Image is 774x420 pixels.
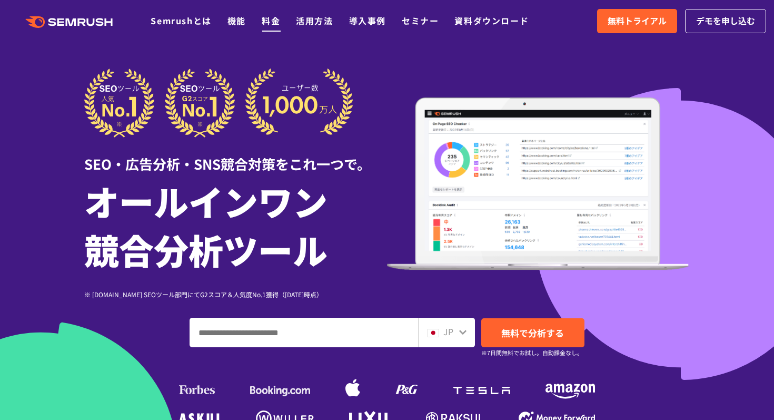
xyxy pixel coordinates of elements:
[84,138,387,174] div: SEO・広告分析・SNS競合対策をこれ一つで。
[84,177,387,274] h1: オールインワン 競合分析ツール
[454,14,529,27] a: 資料ダウンロード
[685,9,766,33] a: デモを申し込む
[597,9,677,33] a: 無料トライアル
[227,14,246,27] a: 機能
[402,14,439,27] a: セミナー
[501,326,564,339] span: 無料で分析する
[84,289,387,299] div: ※ [DOMAIN_NAME] SEOツール部門にてG2スコア＆人気度No.1獲得（[DATE]時点）
[608,14,667,28] span: 無料トライアル
[481,318,584,347] a: 無料で分析する
[190,318,418,347] input: ドメイン、キーワードまたはURLを入力してください
[481,348,583,358] small: ※7日間無料でお試し。自動課金なし。
[349,14,386,27] a: 導入事例
[296,14,333,27] a: 活用方法
[443,325,453,338] span: JP
[696,14,755,28] span: デモを申し込む
[151,14,211,27] a: Semrushとは
[262,14,280,27] a: 料金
